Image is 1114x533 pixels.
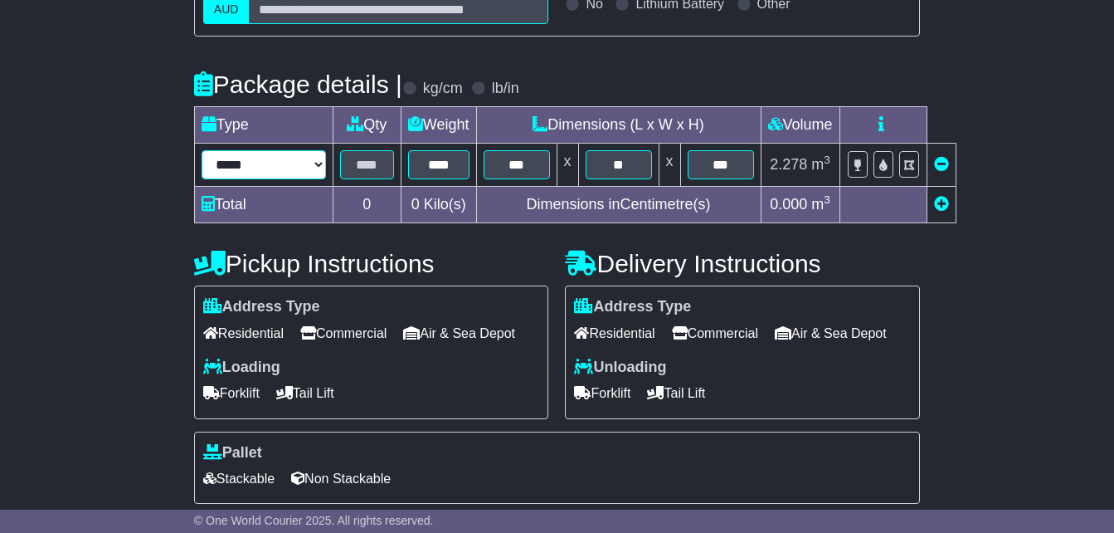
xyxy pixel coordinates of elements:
a: Remove this item [934,156,949,173]
span: 0 [411,196,420,213]
label: Address Type [203,298,320,316]
span: Residential [203,320,284,346]
span: 0.000 [770,196,807,213]
span: 2.278 [770,156,807,173]
td: Total [194,187,333,223]
span: m [811,156,830,173]
td: Dimensions (L x W x H) [476,107,761,144]
span: Air & Sea Depot [775,320,887,346]
h4: Pickup Instructions [194,250,549,277]
span: Commercial [672,320,758,346]
span: Air & Sea Depot [403,320,515,346]
td: x [557,144,578,187]
label: Loading [203,359,280,377]
span: Forklift [203,380,260,406]
label: lb/in [492,80,519,98]
td: Type [194,107,333,144]
td: 0 [333,187,401,223]
td: x [659,144,680,187]
span: m [811,196,830,213]
span: Tail Lift [276,380,334,406]
h4: Package details | [194,71,402,98]
span: © One World Courier 2025. All rights reserved. [194,514,434,527]
label: Unloading [574,359,666,377]
label: Address Type [574,298,691,316]
td: Kilo(s) [401,187,476,223]
sup: 3 [824,193,830,206]
span: Tail Lift [647,380,705,406]
label: Pallet [203,444,262,462]
span: Stackable [203,466,275,491]
sup: 3 [824,154,830,166]
td: Dimensions in Centimetre(s) [476,187,761,223]
td: Volume [761,107,839,144]
label: kg/cm [423,80,463,98]
span: Residential [574,320,654,346]
td: Weight [401,107,476,144]
span: Non Stackable [291,466,391,491]
h4: Delivery Instructions [565,250,920,277]
a: Add new item [934,196,949,213]
span: Commercial [300,320,387,346]
span: Forklift [574,380,630,406]
td: Qty [333,107,401,144]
